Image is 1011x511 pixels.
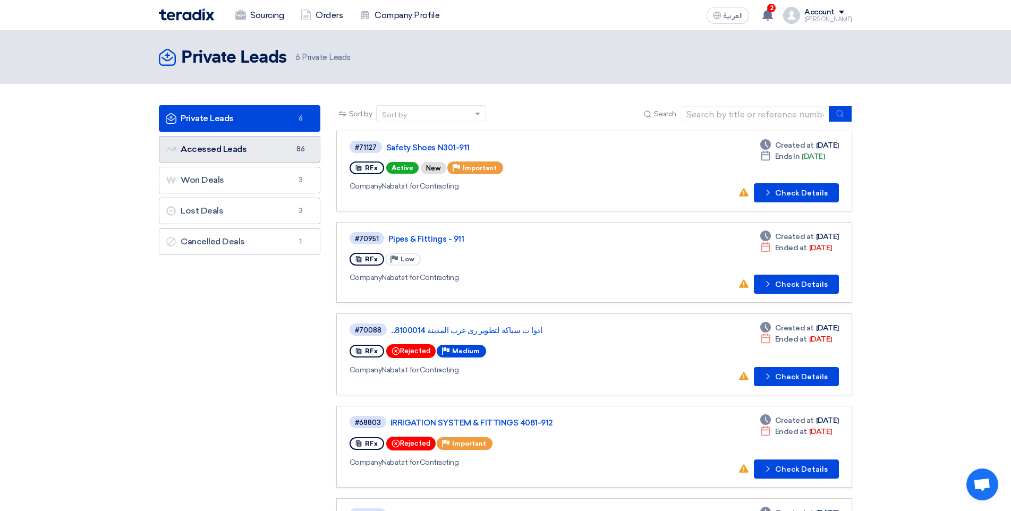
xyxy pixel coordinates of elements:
div: Rejected [386,437,436,450]
div: [DATE] [760,151,825,162]
div: Account [804,8,835,17]
div: Rejected [386,344,436,358]
span: 6 [295,53,300,62]
span: Ended at [775,334,807,345]
div: [DATE] [760,334,832,345]
a: Safety Shoes N301-911 [386,143,652,152]
span: 6 [294,113,307,124]
button: Check Details [754,275,839,294]
div: #70951 [355,235,379,242]
span: Private Leads [295,52,350,64]
span: 1 [294,236,307,247]
button: العربية [707,7,749,24]
span: RFx [365,347,378,355]
div: [PERSON_NAME] [804,16,852,22]
a: Open chat [966,469,998,500]
div: [DATE] [760,322,839,334]
span: Created at [775,322,814,334]
a: Pipes & Fittings - 911 [388,234,654,244]
a: Accessed Leads86 [159,136,320,163]
a: Company Profile [351,4,448,27]
button: Check Details [754,367,839,386]
span: Company [350,273,382,282]
span: 3 [294,175,307,185]
span: 86 [294,144,307,155]
a: Orders [292,4,351,27]
span: Search [654,108,676,120]
span: Company [350,182,382,191]
span: Company [350,365,382,374]
span: RFx [365,440,378,447]
div: New [421,162,446,174]
span: Sort by [349,108,372,120]
span: Ended at [775,242,807,253]
div: Nabatat for Contracting [350,272,656,283]
a: IRRIGATION SYSTEM & FITTINGS 4081-912 [390,418,656,428]
span: RFx [365,164,378,172]
div: [DATE] [760,140,839,151]
span: Created at [775,140,814,151]
span: 3 [294,206,307,216]
a: ادوا ت سباكة لتطوير رى غرب المدينة 8100014... [391,326,657,335]
a: Won Deals3 [159,167,320,193]
span: Created at [775,415,814,426]
span: Ends In [775,151,800,162]
button: Check Details [754,459,839,479]
div: #70088 [355,327,381,334]
img: Teradix logo [159,8,214,21]
a: Lost Deals3 [159,198,320,224]
a: Cancelled Deals1 [159,228,320,255]
div: Nabatat for Contracting [350,457,658,468]
span: العربية [724,12,743,20]
button: Check Details [754,183,839,202]
input: Search by title or reference number [681,106,829,122]
div: Sort by [382,109,407,121]
span: Active [386,162,419,174]
div: #71127 [355,144,377,151]
img: profile_test.png [783,7,800,24]
h2: Private Leads [181,47,287,69]
span: Low [401,255,414,263]
div: [DATE] [760,231,839,242]
a: Sourcing [227,4,292,27]
a: Private Leads6 [159,105,320,132]
span: Important [463,164,497,172]
span: 2 [767,4,776,12]
div: Nabatat for Contracting [350,364,659,376]
div: [DATE] [760,242,832,253]
div: #68803 [355,419,381,426]
span: Important [452,440,486,447]
span: Ended at [775,426,807,437]
div: [DATE] [760,415,839,426]
span: RFx [365,255,378,263]
div: Nabatat for Contracting [350,181,654,192]
span: Created at [775,231,814,242]
span: Company [350,458,382,467]
div: [DATE] [760,426,832,437]
span: Medium [452,347,480,355]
